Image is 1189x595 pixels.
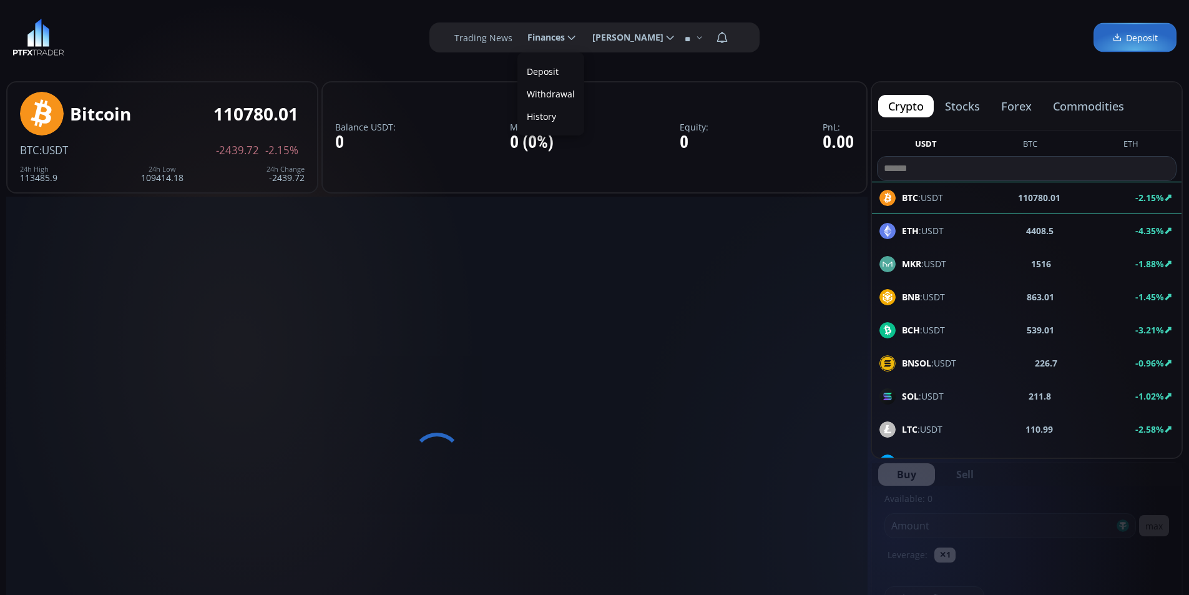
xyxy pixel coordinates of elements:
b: MKR [902,258,921,270]
b: -4.35% [1135,225,1164,237]
b: -1.88% [1135,258,1164,270]
span: :USDT [902,357,956,370]
b: BCH [902,324,920,336]
div: -2439.72 [267,165,305,182]
div: 24h Change [267,165,305,173]
span: :USDT [902,456,947,469]
span: :USDT [902,390,944,403]
b: -2.58% [1135,423,1164,435]
div: 24h High [20,165,57,173]
button: crypto [878,95,934,117]
b: -1.21% [1135,456,1164,468]
div: Bitcoin [70,104,131,124]
b: LINK [902,456,922,468]
button: BTC [1018,138,1042,154]
label: Withdrawal [521,84,581,104]
b: 23.7 [1033,456,1050,469]
span: :USDT [902,224,944,237]
span: -2439.72 [216,145,259,156]
span: -2.15% [265,145,298,156]
b: 226.7 [1035,357,1057,370]
b: 1516 [1031,257,1051,270]
span: :USDT [902,257,946,270]
img: LOGO [12,19,64,56]
button: commodities [1043,95,1134,117]
span: :USDT [902,323,945,337]
b: SOL [902,390,919,402]
b: 4408.5 [1026,224,1054,237]
div: 0.00 [823,133,854,152]
span: :USDT [902,290,945,303]
b: ETH [902,225,919,237]
span: [PERSON_NAME] [584,25,663,50]
button: forex [991,95,1042,117]
div: 110780.01 [213,104,298,124]
b: BNB [902,291,920,303]
span: Deposit [1112,31,1158,44]
span: Finances [519,25,565,50]
label: Trading News [454,31,512,44]
div: 109414.18 [141,165,183,182]
b: -0.96% [1135,357,1164,369]
div: 0 [680,133,708,152]
b: 211.8 [1029,390,1051,403]
b: BNSOL [902,357,931,369]
label: PnL: [823,122,854,132]
b: -1.45% [1135,291,1164,303]
b: -3.21% [1135,324,1164,336]
div: 0 (0%) [510,133,566,152]
label: Margin Used: [510,122,566,132]
div: 24h Low [141,165,183,173]
b: 110.99 [1025,423,1053,436]
label: Equity: [680,122,708,132]
button: ETH [1118,138,1143,154]
span: :USDT [39,143,68,157]
b: LTC [902,423,917,435]
button: stocks [935,95,990,117]
b: 539.01 [1027,323,1054,337]
a: Deposit [1094,23,1177,52]
span: :USDT [902,423,942,436]
b: -1.02% [1135,390,1164,402]
a: Deposit [521,62,581,81]
span: BTC [20,143,39,157]
div: 113485.9 [20,165,57,182]
button: USDT [910,138,942,154]
a: History [521,107,581,126]
div: 0 [335,133,396,152]
label: Balance USDT: [335,122,396,132]
b: 863.01 [1027,290,1054,303]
